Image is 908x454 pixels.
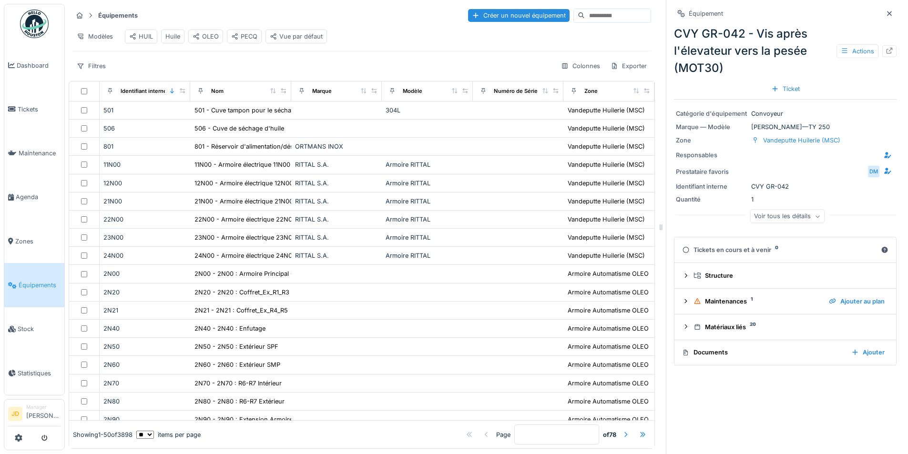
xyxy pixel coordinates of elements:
[496,430,510,439] div: Page
[103,106,187,115] div: 501
[4,307,64,351] a: Stock
[194,269,307,278] div: 2N00 - 2N00 : Armoire Principal OLEO
[678,344,892,362] summary: DocumentsAjouter
[103,360,187,369] div: 2N60
[194,288,289,297] div: 2N20 - 2N20 : Coffret_Ex_R1_R3
[4,263,64,307] a: Équipements
[386,197,469,206] div: Armoire RITTAL
[165,32,180,41] div: Huile
[72,30,117,43] div: Modèles
[194,342,278,351] div: 2N50 - 2N50 : Extérieur SPF
[295,142,378,151] div: ORTMANS INOX
[678,267,892,284] summary: Structure
[568,160,645,169] div: Vandeputte Huilerie (MSC)
[694,323,885,332] div: Matériaux liés
[194,160,290,169] div: 11N00 - Armoire électrique 11N00
[193,32,219,41] div: OLEO
[682,348,844,357] div: Documents
[676,136,747,145] div: Zone
[103,251,187,260] div: 24N00
[194,215,296,224] div: 22N00 - Armoire électrique 22N00
[295,197,378,206] div: RITTAL S.A.
[8,407,22,421] li: JD
[15,237,61,246] span: Zones
[103,324,187,333] div: 2N40
[676,122,895,131] div: [PERSON_NAME] — TY 250
[26,404,61,411] div: Manager
[19,281,61,290] span: Équipements
[73,430,133,439] div: Showing 1 - 50 of 3898
[674,25,897,77] div: CVY GR-042 - Vis après l'élevateur vers la pesée (MOT30)
[676,182,895,191] div: CVY GR-042
[584,87,598,95] div: Zone
[676,109,895,118] div: Convoyeur
[847,346,888,359] div: Ajouter
[194,306,288,315] div: 2N21 - 2N21 : Coffret_Ex_R4_R5
[694,297,821,306] div: Maintenances
[194,197,293,206] div: 21N00 - Armoire électrique 21N00
[767,82,804,95] div: Ticket
[103,269,187,278] div: 2N00
[17,61,61,70] span: Dashboard
[568,124,645,133] div: Vandeputte Huilerie (MSC)
[295,160,378,169] div: RITTAL S.A.
[603,430,616,439] strong: of 78
[750,210,825,223] div: Voir tous les détails
[103,142,187,151] div: 801
[103,124,187,133] div: 506
[676,195,895,204] div: 1
[194,415,323,424] div: 2N90 - 2N90 : Extension Armoire Principale
[194,324,265,333] div: 2N40 - 2N40 : Enfutage
[103,379,187,388] div: 2N70
[468,9,570,22] div: Créer un nouvel équipement
[4,43,64,87] a: Dashboard
[568,415,649,424] div: Armoire Automatisme OLEO
[837,44,878,58] div: Actions
[103,342,187,351] div: 2N50
[386,179,469,188] div: Armoire RITTAL
[103,197,187,206] div: 21N00
[103,415,187,424] div: 2N90
[26,404,61,424] li: [PERSON_NAME]
[103,306,187,315] div: 2N21
[568,379,649,388] div: Armoire Automatisme OLEO
[270,32,323,41] div: Vue par défaut
[231,32,257,41] div: PECQ
[568,197,645,206] div: Vandeputte Huilerie (MSC)
[8,404,61,426] a: JD Manager[PERSON_NAME]
[568,233,645,242] div: Vandeputte Huilerie (MSC)
[194,106,307,115] div: 501 - Cuve tampon pour le séchage H1
[103,233,187,242] div: 23N00
[18,369,61,378] span: Statistiques
[194,233,296,242] div: 23N00 - Armoire électrique 23N00
[494,87,538,95] div: Numéro de Série
[676,122,747,131] div: Marque — Modèle
[20,10,49,38] img: Badge_color-CXgf-gQk.svg
[194,179,293,188] div: 12N00 - Armoire électrique 12N00
[72,59,110,73] div: Filtres
[568,324,649,333] div: Armoire Automatisme OLEO
[763,136,840,145] div: Vandeputte Huilerie (MSC)
[194,360,280,369] div: 2N60 - 2N60 : Extérieur SMP
[568,306,649,315] div: Armoire Automatisme OLEO
[694,271,885,280] div: Structure
[568,142,645,151] div: Vandeputte Huilerie (MSC)
[16,192,61,202] span: Agenda
[4,87,64,131] a: Tickets
[386,215,469,224] div: Armoire RITTAL
[295,179,378,188] div: RITTAL S.A.
[678,241,892,259] summary: Tickets en cours et à venir0
[568,179,645,188] div: Vandeputte Huilerie (MSC)
[211,87,224,95] div: Nom
[194,397,285,406] div: 2N80 - 2N80 : R6-R7 Extérieur
[676,195,747,204] div: Quantité
[295,251,378,260] div: RITTAL S.A.
[403,87,422,95] div: Modèle
[568,288,649,297] div: Armoire Automatisme OLEO
[676,167,747,176] div: Prestataire favoris
[568,342,649,351] div: Armoire Automatisme OLEO
[18,105,61,114] span: Tickets
[606,59,651,73] div: Exporter
[568,251,645,260] div: Vandeputte Huilerie (MSC)
[129,32,153,41] div: HUIL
